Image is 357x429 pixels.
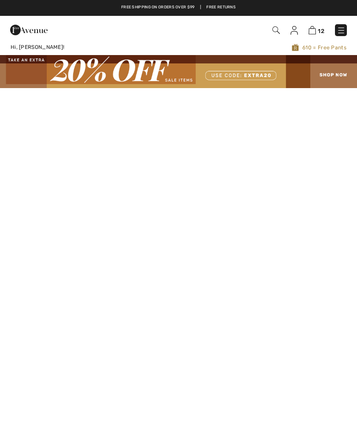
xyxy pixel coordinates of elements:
a: Hi, [PERSON_NAME]!610 = Free Pants [4,43,353,52]
img: 1ère Avenue [10,21,48,39]
img: Menu [337,26,346,35]
img: Search [272,26,280,34]
span: | [200,4,201,11]
img: My Info [290,26,298,35]
a: Free shipping on orders over $99 [121,4,195,11]
a: Free Returns [206,4,236,11]
span: Hi, [PERSON_NAME]! [11,44,64,50]
a: 12 [309,25,324,35]
a: 1ère Avenue [10,25,48,33]
span: 610 = Free Pants [155,43,346,52]
img: Shopping Bag [309,26,316,34]
span: 12 [318,28,324,34]
img: Avenue Rewards [292,43,299,52]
